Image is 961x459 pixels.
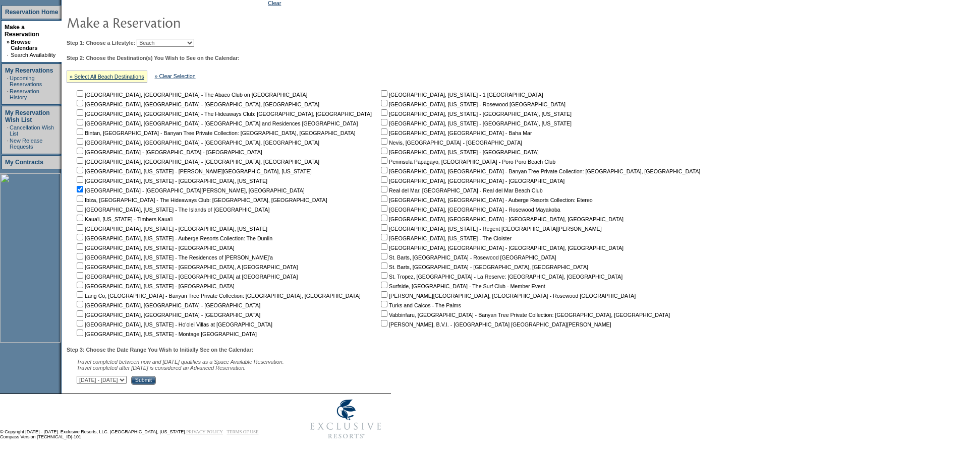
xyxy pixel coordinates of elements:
nobr: [GEOGRAPHIC_DATA], [US_STATE] - [GEOGRAPHIC_DATA] [75,283,235,289]
nobr: [GEOGRAPHIC_DATA], [US_STATE] - 1 [GEOGRAPHIC_DATA] [379,92,543,98]
a: My Contracts [5,159,43,166]
nobr: [GEOGRAPHIC_DATA], [US_STATE] - [GEOGRAPHIC_DATA], [US_STATE] [75,178,267,184]
nobr: Nevis, [GEOGRAPHIC_DATA] - [GEOGRAPHIC_DATA] [379,140,522,146]
nobr: [GEOGRAPHIC_DATA], [US_STATE] - Ho'olei Villas at [GEOGRAPHIC_DATA] [75,321,272,327]
nobr: Turks and Caicos - The Palms [379,302,461,308]
nobr: Surfside, [GEOGRAPHIC_DATA] - The Surf Club - Member Event [379,283,545,289]
a: Make a Reservation [5,24,39,38]
a: Search Availability [11,52,55,58]
nobr: St. Barts, [GEOGRAPHIC_DATA] - [GEOGRAPHIC_DATA], [GEOGRAPHIC_DATA] [379,264,588,270]
nobr: [GEOGRAPHIC_DATA], [US_STATE] - [GEOGRAPHIC_DATA] [379,149,539,155]
nobr: [GEOGRAPHIC_DATA], [GEOGRAPHIC_DATA] - [GEOGRAPHIC_DATA] [75,312,260,318]
nobr: Vabbinfaru, [GEOGRAPHIC_DATA] - Banyan Tree Private Collection: [GEOGRAPHIC_DATA], [GEOGRAPHIC_DATA] [379,312,670,318]
nobr: [GEOGRAPHIC_DATA], [GEOGRAPHIC_DATA] - [GEOGRAPHIC_DATA], [GEOGRAPHIC_DATA] [379,216,624,222]
nobr: [GEOGRAPHIC_DATA], [US_STATE] - [GEOGRAPHIC_DATA] [75,245,235,251]
a: PRIVACY POLICY [186,429,223,434]
nobr: [GEOGRAPHIC_DATA], [GEOGRAPHIC_DATA] - [GEOGRAPHIC_DATA] [379,178,564,184]
nobr: [GEOGRAPHIC_DATA], [US_STATE] - Montage [GEOGRAPHIC_DATA] [75,331,257,337]
nobr: [GEOGRAPHIC_DATA], [GEOGRAPHIC_DATA] - [GEOGRAPHIC_DATA] [75,302,260,308]
b: Step 1: Choose a Lifestyle: [67,40,135,46]
nobr: [GEOGRAPHIC_DATA], [GEOGRAPHIC_DATA] - Baha Mar [379,130,532,136]
td: · [7,138,9,150]
nobr: [GEOGRAPHIC_DATA], [US_STATE] - [GEOGRAPHIC_DATA], [US_STATE] [379,111,572,117]
nobr: Ibiza, [GEOGRAPHIC_DATA] - The Hideaways Club: [GEOGRAPHIC_DATA], [GEOGRAPHIC_DATA] [75,197,327,203]
input: Submit [131,376,156,385]
a: New Release Requests [10,138,42,150]
nobr: [GEOGRAPHIC_DATA], [GEOGRAPHIC_DATA] - The Abaco Club on [GEOGRAPHIC_DATA] [75,92,308,98]
nobr: [GEOGRAPHIC_DATA], [GEOGRAPHIC_DATA] - Banyan Tree Private Collection: [GEOGRAPHIC_DATA], [GEOGRA... [379,168,700,174]
nobr: [GEOGRAPHIC_DATA], [US_STATE] - [PERSON_NAME][GEOGRAPHIC_DATA], [US_STATE] [75,168,312,174]
nobr: [GEOGRAPHIC_DATA], [US_STATE] - Regent [GEOGRAPHIC_DATA][PERSON_NAME] [379,226,602,232]
nobr: [GEOGRAPHIC_DATA] - [GEOGRAPHIC_DATA][PERSON_NAME], [GEOGRAPHIC_DATA] [75,187,305,193]
nobr: [GEOGRAPHIC_DATA], [GEOGRAPHIC_DATA] - Rosewood Mayakoba [379,207,560,213]
nobr: St. Barts, [GEOGRAPHIC_DATA] - Rosewood [GEOGRAPHIC_DATA] [379,254,556,260]
nobr: Lang Co, [GEOGRAPHIC_DATA] - Banyan Tree Private Collection: [GEOGRAPHIC_DATA], [GEOGRAPHIC_DATA] [75,293,361,299]
nobr: [GEOGRAPHIC_DATA], [US_STATE] - The Cloister [379,235,512,241]
nobr: [GEOGRAPHIC_DATA], [US_STATE] - [GEOGRAPHIC_DATA], A [GEOGRAPHIC_DATA] [75,264,298,270]
a: TERMS OF USE [227,429,259,434]
nobr: [GEOGRAPHIC_DATA], [GEOGRAPHIC_DATA] - [GEOGRAPHIC_DATA], [GEOGRAPHIC_DATA] [75,101,319,107]
b: Step 2: Choose the Destination(s) You Wish to See on the Calendar: [67,55,240,61]
nobr: Travel completed after [DATE] is considered an Advanced Reservation. [77,365,246,371]
nobr: [GEOGRAPHIC_DATA], [GEOGRAPHIC_DATA] - The Hideaways Club: [GEOGRAPHIC_DATA], [GEOGRAPHIC_DATA] [75,111,372,117]
nobr: [GEOGRAPHIC_DATA], [GEOGRAPHIC_DATA] - [GEOGRAPHIC_DATA] and Residences [GEOGRAPHIC_DATA] [75,120,358,126]
a: My Reservation Wish List [5,109,50,123]
a: My Reservations [5,67,53,74]
nobr: [GEOGRAPHIC_DATA] - [GEOGRAPHIC_DATA] - [GEOGRAPHIC_DATA] [75,149,262,155]
a: Cancellation Wish List [10,124,54,137]
a: Browse Calendars [11,39,37,51]
img: Exclusive Resorts [301,394,391,444]
nobr: St. Tropez, [GEOGRAPHIC_DATA] - La Reserve: [GEOGRAPHIC_DATA], [GEOGRAPHIC_DATA] [379,274,623,280]
a: » Clear Selection [155,73,196,79]
img: pgTtlMakeReservation.gif [67,12,268,32]
nobr: [GEOGRAPHIC_DATA], [GEOGRAPHIC_DATA] - [GEOGRAPHIC_DATA], [GEOGRAPHIC_DATA] [75,159,319,165]
td: · [7,88,9,100]
a: Reservation Home [5,9,58,16]
nobr: [GEOGRAPHIC_DATA], [US_STATE] - Auberge Resorts Collection: The Dunlin [75,235,272,241]
nobr: Kaua'i, [US_STATE] - Timbers Kaua'i [75,216,173,222]
nobr: [GEOGRAPHIC_DATA], [US_STATE] - The Islands of [GEOGRAPHIC_DATA] [75,207,269,213]
nobr: Bintan, [GEOGRAPHIC_DATA] - Banyan Tree Private Collection: [GEOGRAPHIC_DATA], [GEOGRAPHIC_DATA] [75,130,356,136]
nobr: [GEOGRAPHIC_DATA], [GEOGRAPHIC_DATA] - [GEOGRAPHIC_DATA], [GEOGRAPHIC_DATA] [379,245,624,251]
a: » Select All Beach Destinations [70,74,144,80]
span: Travel completed between now and [DATE] qualifies as a Space Available Reservation. [77,359,284,365]
nobr: [GEOGRAPHIC_DATA], [US_STATE] - The Residences of [PERSON_NAME]'a [75,254,273,260]
nobr: [GEOGRAPHIC_DATA], [GEOGRAPHIC_DATA] - Auberge Resorts Collection: Etereo [379,197,593,203]
nobr: [PERSON_NAME][GEOGRAPHIC_DATA], [GEOGRAPHIC_DATA] - Rosewood [GEOGRAPHIC_DATA] [379,293,636,299]
nobr: [GEOGRAPHIC_DATA], [US_STATE] - [GEOGRAPHIC_DATA], [US_STATE] [75,226,267,232]
a: Reservation History [10,88,39,100]
nobr: [GEOGRAPHIC_DATA], [GEOGRAPHIC_DATA] - [GEOGRAPHIC_DATA], [GEOGRAPHIC_DATA] [75,140,319,146]
a: Upcoming Reservations [10,75,42,87]
b: Step 3: Choose the Date Range You Wish to Initially See on the Calendar: [67,347,253,353]
nobr: [GEOGRAPHIC_DATA], [US_STATE] - [GEOGRAPHIC_DATA], [US_STATE] [379,120,572,126]
nobr: [GEOGRAPHIC_DATA], [US_STATE] - Rosewood [GEOGRAPHIC_DATA] [379,101,566,107]
nobr: Real del Mar, [GEOGRAPHIC_DATA] - Real del Mar Beach Club [379,187,543,193]
td: · [7,124,9,137]
nobr: Peninsula Papagayo, [GEOGRAPHIC_DATA] - Poro Poro Beach Club [379,159,555,165]
b: » [7,39,10,45]
nobr: [PERSON_NAME], B.V.I. - [GEOGRAPHIC_DATA] [GEOGRAPHIC_DATA][PERSON_NAME] [379,321,611,327]
td: · [7,52,10,58]
nobr: [GEOGRAPHIC_DATA], [US_STATE] - [GEOGRAPHIC_DATA] at [GEOGRAPHIC_DATA] [75,274,298,280]
td: · [7,75,9,87]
